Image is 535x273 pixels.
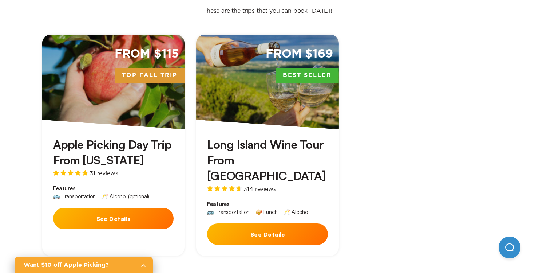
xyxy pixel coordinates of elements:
[101,194,149,199] div: 🥂 Alcohol (optional)
[207,209,249,215] div: 🚌 Transportation
[53,208,174,229] button: See Details
[15,257,153,273] a: Want $10 off Apple Picking?
[266,46,333,62] span: From $169
[243,186,276,192] span: 314 reviews
[207,137,328,184] h3: Long Island Wine Tour From [GEOGRAPHIC_DATA]
[53,137,174,168] h3: Apple Picking Day Trip From [US_STATE]
[207,200,328,208] span: Features
[255,209,278,215] div: 🥪 Lunch
[115,68,185,83] span: Top Fall Trip
[24,261,135,269] h2: Want $10 off Apple Picking?
[196,35,338,256] a: From $169Best SellerLong Island Wine Tour From [GEOGRAPHIC_DATA]314 reviewsFeatures🚌 Transportati...
[284,209,309,215] div: 🥂 Alcohol
[276,68,339,83] span: Best Seller
[53,185,174,192] span: Features
[90,170,118,176] span: 31 reviews
[499,237,520,258] iframe: Help Scout Beacon - Open
[207,223,328,245] button: See Details
[196,7,339,14] p: These are the trips that you can book [DATE]!
[42,35,185,256] a: From $115Top Fall TripApple Picking Day Trip From [US_STATE]31 reviewsFeatures🚌 Transportation🥂 A...
[115,46,179,62] span: From $115
[53,194,95,199] div: 🚌 Transportation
